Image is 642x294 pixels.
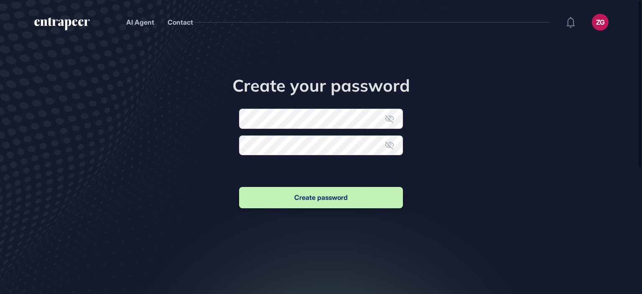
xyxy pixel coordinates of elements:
[592,14,609,31] button: ZG
[194,75,448,95] h1: Create your password
[239,187,403,208] button: Create password
[33,18,91,33] a: entrapeer-logo
[126,18,154,26] a: AI Agent
[168,17,193,28] button: Contact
